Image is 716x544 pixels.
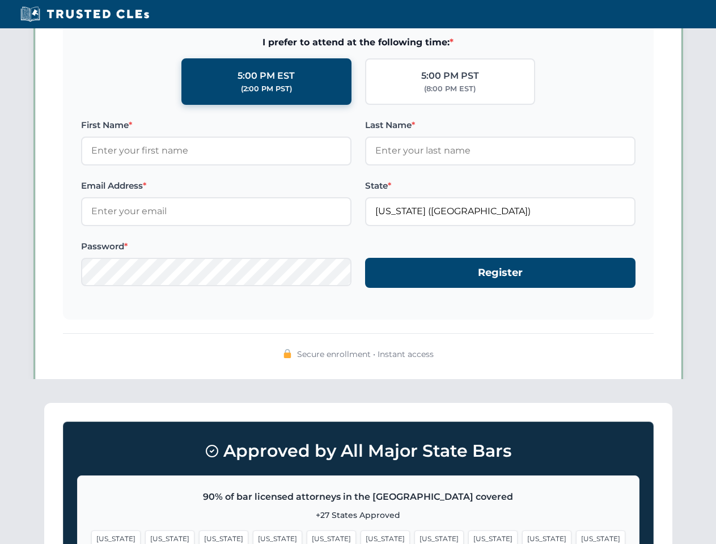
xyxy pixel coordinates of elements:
[77,436,639,466] h3: Approved by All Major State Bars
[91,509,625,521] p: +27 States Approved
[81,35,635,50] span: I prefer to attend at the following time:
[241,83,292,95] div: (2:00 PM PST)
[421,69,479,83] div: 5:00 PM PST
[81,137,351,165] input: Enter your first name
[297,348,434,360] span: Secure enrollment • Instant access
[81,240,351,253] label: Password
[238,69,295,83] div: 5:00 PM EST
[365,118,635,132] label: Last Name
[91,490,625,504] p: 90% of bar licensed attorneys in the [GEOGRAPHIC_DATA] covered
[365,137,635,165] input: Enter your last name
[424,83,476,95] div: (8:00 PM EST)
[365,179,635,193] label: State
[81,197,351,226] input: Enter your email
[81,118,351,132] label: First Name
[365,197,635,226] input: Florida (FL)
[365,258,635,288] button: Register
[283,349,292,358] img: 🔒
[17,6,152,23] img: Trusted CLEs
[81,179,351,193] label: Email Address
